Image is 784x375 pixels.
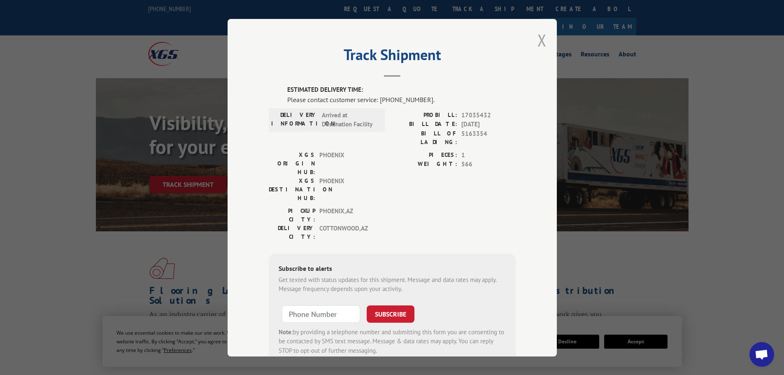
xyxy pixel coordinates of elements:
[461,120,516,129] span: [DATE]
[279,263,506,275] div: Subscribe to alerts
[279,327,506,355] div: by providing a telephone number and submitting this form you are consenting to be contacted by SM...
[392,120,457,129] label: BILL DATE:
[322,110,377,129] span: Arrived at Destination Facility
[269,176,315,202] label: XGS DESTINATION HUB:
[392,150,457,160] label: PIECES:
[279,328,293,335] strong: Note:
[287,94,516,104] div: Please contact customer service: [PHONE_NUMBER].
[392,110,457,120] label: PROBILL:
[269,206,315,224] label: PICKUP CITY:
[461,150,516,160] span: 1
[392,129,457,146] label: BILL OF LADING:
[269,49,516,65] h2: Track Shipment
[271,110,318,129] label: DELIVERY INFORMATION:
[461,129,516,146] span: 5163354
[537,29,547,51] button: Close modal
[282,305,360,322] input: Phone Number
[367,305,414,322] button: SUBSCRIBE
[461,160,516,169] span: 566
[269,224,315,241] label: DELIVERY CITY:
[319,206,375,224] span: PHOENIX , AZ
[461,110,516,120] span: 17035432
[749,342,774,367] div: Open chat
[269,150,315,176] label: XGS ORIGIN HUB:
[392,160,457,169] label: WEIGHT:
[279,275,506,293] div: Get texted with status updates for this shipment. Message and data rates may apply. Message frequ...
[319,176,375,202] span: PHOENIX
[287,85,516,95] label: ESTIMATED DELIVERY TIME:
[319,224,375,241] span: COTTONWOOD , AZ
[319,150,375,176] span: PHOENIX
